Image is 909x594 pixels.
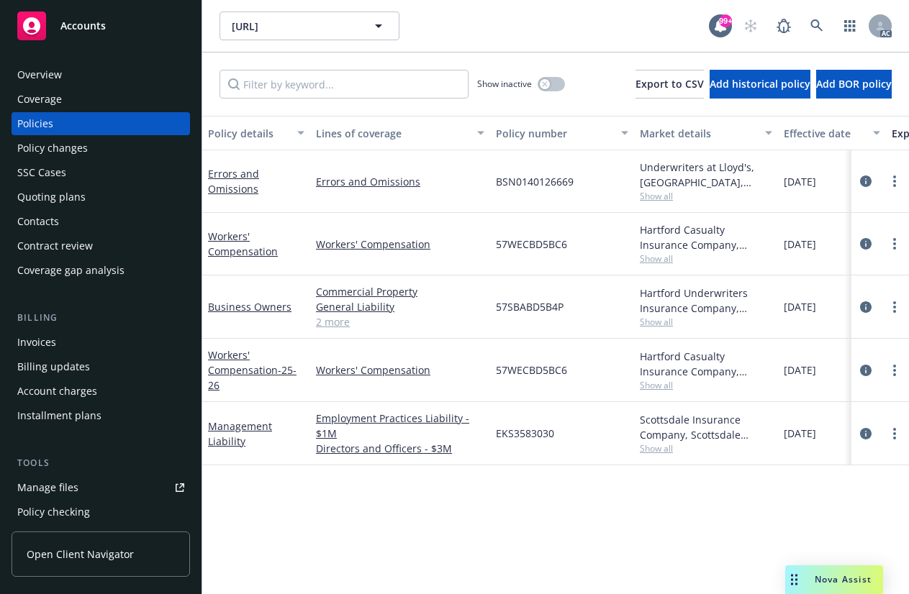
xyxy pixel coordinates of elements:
[220,12,399,40] button: [URL]
[12,404,190,427] a: Installment plans
[208,229,278,258] a: Workers' Compensation
[208,419,272,448] a: Management Liability
[12,456,190,470] div: Tools
[208,126,289,141] div: Policy details
[784,237,816,252] span: [DATE]
[17,404,101,427] div: Installment plans
[640,126,756,141] div: Market details
[784,426,816,441] span: [DATE]
[496,426,554,441] span: EKS3583030
[857,298,874,316] a: circleInformation
[316,284,484,299] a: Commercial Property
[640,316,772,328] span: Show all
[886,235,903,252] a: more
[784,299,816,314] span: [DATE]
[12,259,190,282] a: Coverage gap analysis
[316,174,484,189] a: Errors and Omissions
[208,167,259,196] a: Errors and Omissions
[640,190,772,202] span: Show all
[316,299,484,314] a: General Liability
[785,565,883,594] button: Nova Assist
[857,425,874,442] a: circleInformation
[310,116,490,150] button: Lines of coverage
[496,362,567,378] span: 57WECBD5BC6
[17,355,90,378] div: Billing updates
[719,14,732,27] div: 99+
[857,173,874,190] a: circleInformation
[886,173,903,190] a: more
[784,126,864,141] div: Effective date
[836,12,864,40] a: Switch app
[640,252,772,265] span: Show all
[769,12,798,40] a: Report a Bug
[17,112,53,135] div: Policies
[490,116,634,150] button: Policy number
[477,78,532,90] span: Show inactive
[17,501,90,524] div: Policy checking
[17,186,86,209] div: Quoting plans
[12,112,190,135] a: Policies
[636,77,704,91] span: Export to CSV
[802,12,831,40] a: Search
[17,88,62,111] div: Coverage
[12,88,190,111] a: Coverage
[17,137,88,160] div: Policy changes
[640,442,772,454] span: Show all
[496,174,574,189] span: BSN0140126669
[784,174,816,189] span: [DATE]
[816,77,892,91] span: Add BOR policy
[316,237,484,252] a: Workers' Compensation
[785,565,803,594] div: Drag to move
[208,348,297,392] a: Workers' Compensation
[815,573,872,585] span: Nova Assist
[496,126,612,141] div: Policy number
[886,298,903,316] a: more
[316,314,484,329] a: 2 more
[202,116,310,150] button: Policy details
[496,299,564,314] span: 57SBABD5B4P
[12,161,190,184] a: SSC Cases
[12,311,190,325] div: Billing
[710,77,810,91] span: Add historical policy
[17,63,62,86] div: Overview
[17,210,59,233] div: Contacts
[640,379,772,391] span: Show all
[12,380,190,403] a: Account charges
[640,412,772,442] div: Scottsdale Insurance Company, Scottsdale Insurance Company (Nationwide), E-Risk Services, CRC Group
[12,355,190,378] a: Billing updates
[17,161,66,184] div: SSC Cases
[12,6,190,46] a: Accounts
[316,441,484,456] a: Directors and Officers - $3M
[857,362,874,379] a: circleInformation
[220,70,469,99] input: Filter by keyword...
[640,349,772,379] div: Hartford Casualty Insurance Company, Hartford Insurance Group
[12,210,190,233] a: Contacts
[784,362,816,378] span: [DATE]
[12,63,190,86] a: Overview
[316,411,484,441] a: Employment Practices Liability - $1M
[886,425,903,442] a: more
[12,476,190,499] a: Manage files
[886,362,903,379] a: more
[12,331,190,354] a: Invoices
[634,116,778,150] button: Market details
[208,300,291,314] a: Business Owners
[17,476,78,499] div: Manage files
[496,237,567,252] span: 57WECBD5BC6
[636,70,704,99] button: Export to CSV
[17,259,125,282] div: Coverage gap analysis
[640,285,772,316] div: Hartford Underwriters Insurance Company, Hartford Insurance Group
[710,70,810,99] button: Add historical policy
[12,186,190,209] a: Quoting plans
[857,235,874,252] a: circleInformation
[12,501,190,524] a: Policy checking
[27,547,134,562] span: Open Client Navigator
[17,380,97,403] div: Account charges
[778,116,886,150] button: Effective date
[316,362,484,378] a: Workers' Compensation
[17,331,56,354] div: Invoices
[17,234,93,257] div: Contract review
[816,70,892,99] button: Add BOR policy
[640,160,772,190] div: Underwriters at Lloyd's, [GEOGRAPHIC_DATA], [PERSON_NAME] of [GEOGRAPHIC_DATA], CFC Underwriting,...
[232,19,356,34] span: [URL]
